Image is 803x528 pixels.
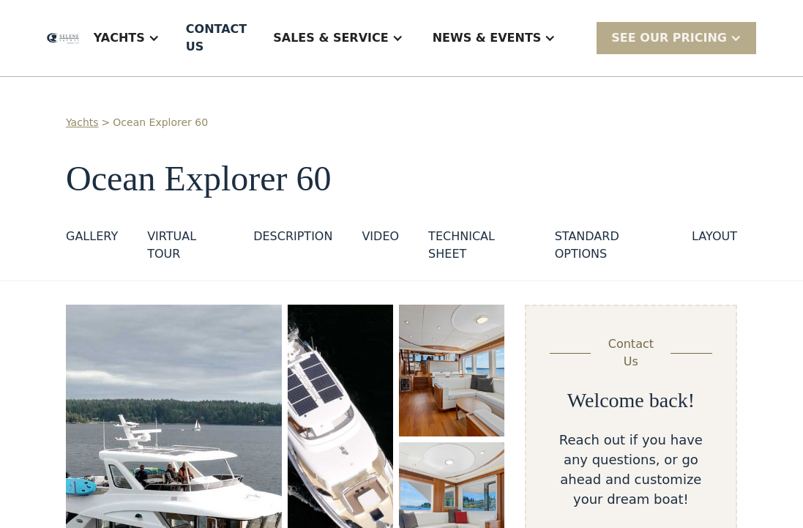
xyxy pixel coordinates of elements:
[94,29,145,47] div: Yachts
[273,29,388,47] div: Sales & Service
[258,9,417,67] div: Sales & Service
[362,228,399,269] a: VIDEO
[692,228,737,269] a: layout
[102,115,111,130] div: >
[253,228,332,245] div: DESCRIPTION
[362,228,399,245] div: VIDEO
[47,33,79,43] img: logo
[66,228,118,245] div: GALLERY
[113,115,208,130] a: Ocean Explorer 60
[602,335,659,371] div: Contact Us
[428,228,526,269] a: Technical sheet
[597,22,756,53] div: SEE Our Pricing
[399,305,504,436] a: open lightbox
[66,160,737,198] h1: Ocean Explorer 60
[555,228,662,269] a: standard options
[550,430,712,509] div: Reach out if you have any questions, or go ahead and customize your dream boat!
[418,9,571,67] div: News & EVENTS
[567,388,695,413] h2: Welcome back!
[433,29,542,47] div: News & EVENTS
[66,228,118,269] a: GALLERY
[253,228,332,269] a: DESCRIPTION
[66,115,99,130] a: Yachts
[147,228,224,269] a: VIRTUAL TOUR
[611,29,727,47] div: SEE Our Pricing
[555,228,662,263] div: standard options
[147,228,224,263] div: VIRTUAL TOUR
[692,228,737,245] div: layout
[79,9,174,67] div: Yachts
[186,21,247,56] div: Contact US
[428,228,526,263] div: Technical sheet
